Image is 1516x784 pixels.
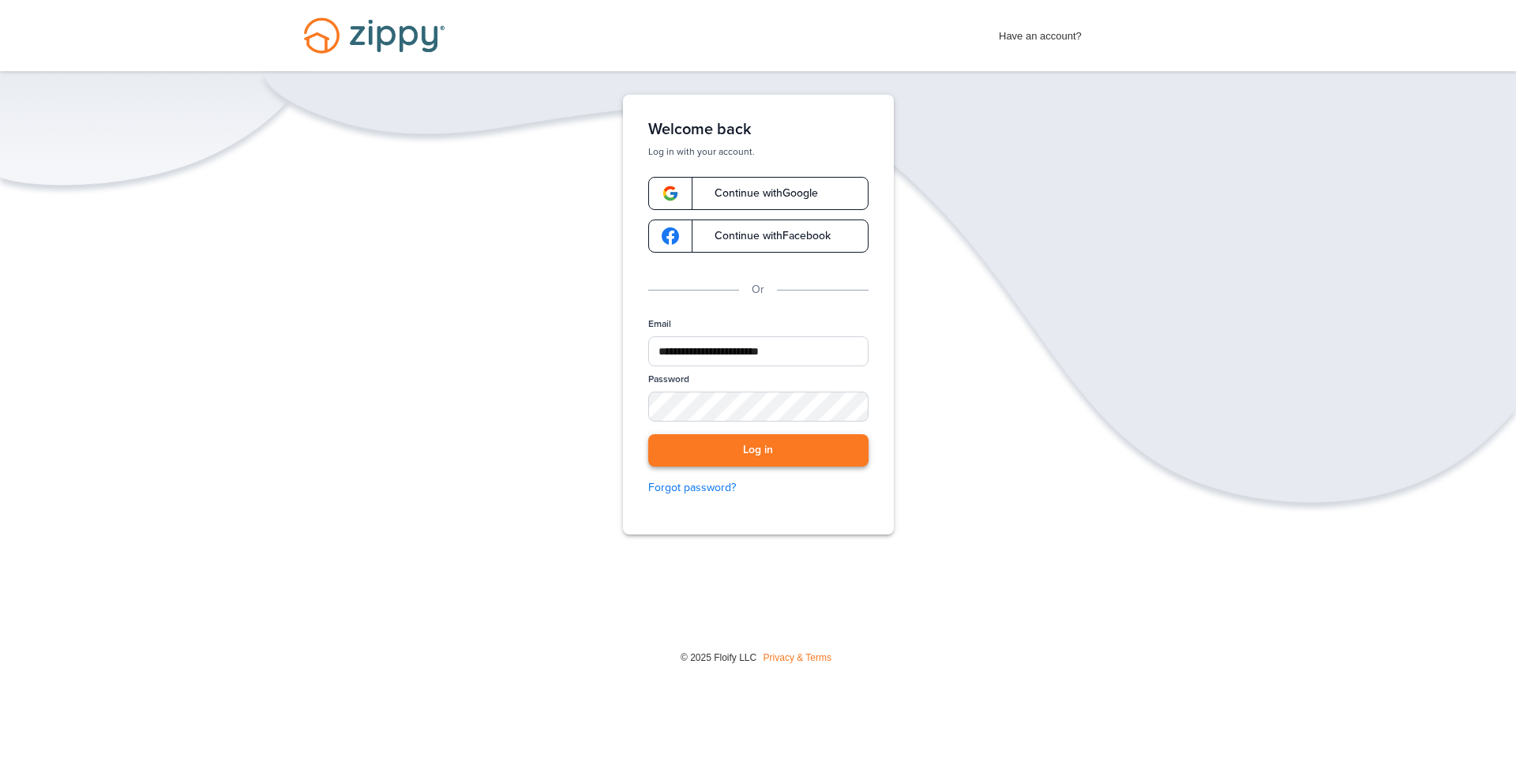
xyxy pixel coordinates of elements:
[681,652,756,663] span: © 2025 Floify LLC
[648,317,671,331] label: Email
[648,145,869,158] p: Log in with your account.
[764,652,831,663] a: Privacy & Terms
[648,219,869,253] a: google-logoContinue withFacebook
[648,479,869,497] a: Forgot password?
[648,120,869,139] h1: Welcome back
[648,434,869,467] button: Log in
[662,227,679,245] img: google-logo
[648,336,869,366] input: Email
[648,373,689,386] label: Password
[699,231,831,242] span: Continue with Facebook
[648,392,869,422] input: Password
[752,281,764,298] p: Or
[648,177,869,210] a: google-logoContinue withGoogle
[999,20,1082,45] span: Have an account?
[699,188,818,199] span: Continue with Google
[662,185,679,202] img: google-logo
